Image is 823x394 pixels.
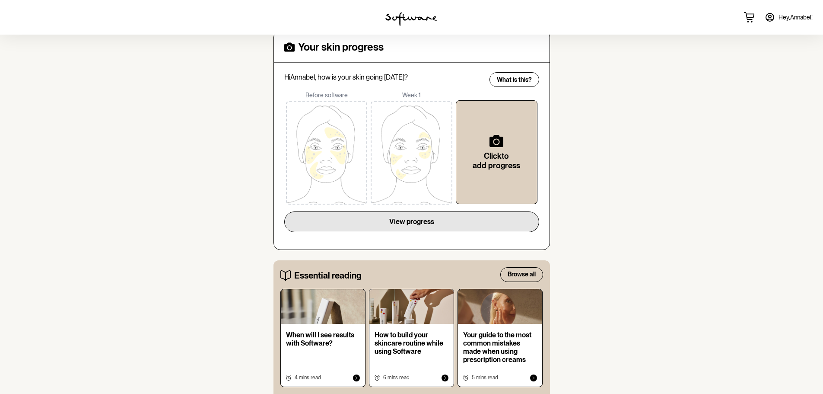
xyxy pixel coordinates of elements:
a: Hey,Annabel! [759,7,818,28]
img: software logo [385,12,437,26]
span: Hey, Annabel ! [779,14,813,21]
p: When will I see results with Software? [286,331,360,347]
button: What is this? [489,72,539,87]
img: treatment-before-software.51993e60b0d7261408ee.png [286,101,368,205]
button: View progress [284,211,539,232]
h4: Your skin progress [298,41,384,54]
span: What is this? [497,76,532,83]
p: Before software [284,92,369,99]
h5: Essential reading [294,270,361,281]
span: 4 mins read [295,375,321,381]
button: Browse all [500,267,543,282]
p: Hi Annabel , how is your skin going [DATE]? [284,73,484,81]
h6: Click to add progress [470,151,523,170]
p: Your guide to the most common mistakes made when using prescription creams [463,331,537,364]
img: 9sTVZcrP3IAAAAAASUVORK5CYII= [371,101,452,205]
span: 5 mins read [472,375,498,381]
span: Browse all [508,271,536,278]
p: Week 1 [369,92,454,99]
p: How to build your skincare routine while using Software [375,331,448,356]
span: 6 mins read [383,375,410,381]
span: View progress [389,218,434,226]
